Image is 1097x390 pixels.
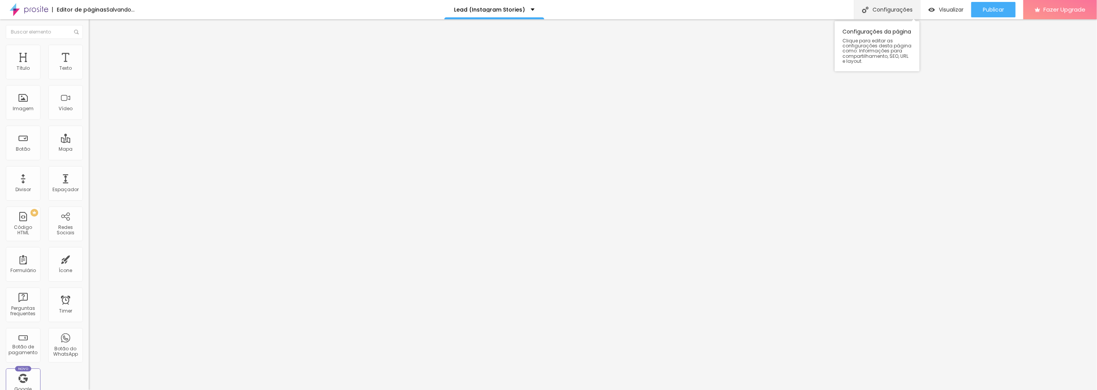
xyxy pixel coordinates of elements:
div: Título [17,66,30,71]
div: Salvando... [106,7,135,12]
div: Imagem [13,106,34,111]
div: Redes Sociais [50,225,81,236]
input: Buscar elemento [6,25,83,39]
button: Publicar [971,2,1016,17]
div: Ícone [59,268,73,273]
img: view-1.svg [928,7,935,13]
button: Visualizar [921,2,971,17]
div: Configurações da página [835,21,920,71]
div: Timer [59,308,72,314]
img: Icone [74,30,79,34]
p: Lead (Instagram Stories) [454,7,525,12]
div: Botão de pagamento [8,344,38,355]
img: Icone [862,7,869,13]
div: Espaçador [52,187,79,192]
span: Clique para editar as configurações desta página como: Informações para compartilhamento, SEO, UR... [842,38,912,64]
div: Mapa [59,146,73,152]
div: Código HTML [8,225,38,236]
div: Botão [16,146,30,152]
div: Formulário [10,268,36,273]
div: Novo [15,366,32,372]
span: Visualizar [939,7,964,13]
span: Fazer Upgrade [1043,6,1085,13]
div: Vídeo [59,106,73,111]
iframe: Editor [89,19,1097,390]
div: Perguntas frequentes [8,306,38,317]
div: Editor de páginas [52,7,106,12]
span: Publicar [983,7,1004,13]
div: Botão do WhatsApp [50,346,81,357]
div: Texto [59,66,72,71]
div: Divisor [15,187,31,192]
